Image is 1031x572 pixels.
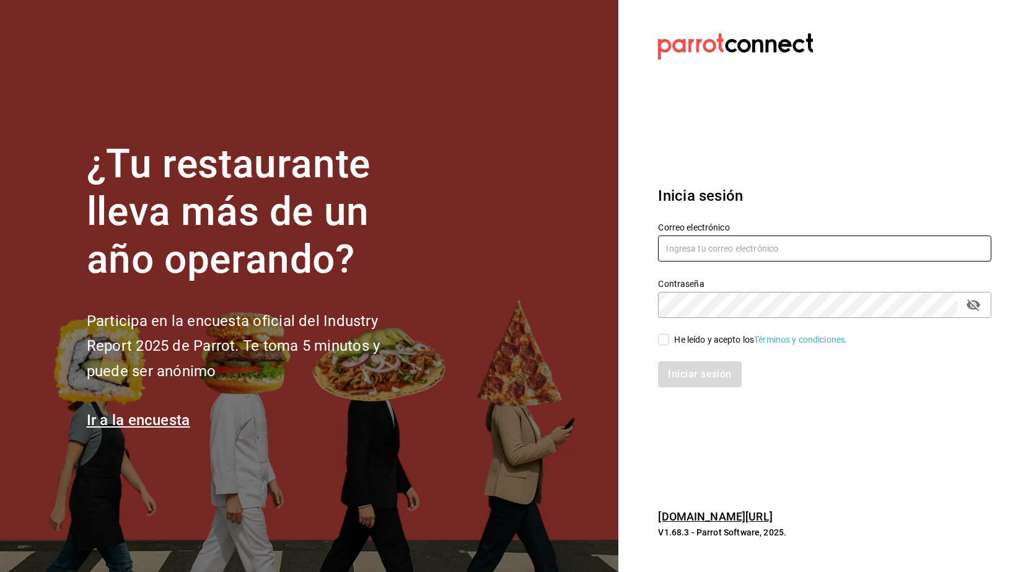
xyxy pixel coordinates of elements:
p: V1.68.3 - Parrot Software, 2025. [658,526,991,539]
input: Ingresa tu correo electrónico [658,235,991,262]
button: passwordField [963,294,984,315]
a: Ir a la encuesta [87,411,190,429]
a: Términos y condiciones. [754,335,848,345]
h3: Inicia sesión [658,185,991,207]
label: Correo electrónico [658,223,991,232]
a: [DOMAIN_NAME][URL] [658,510,772,523]
h1: ¿Tu restaurante lleva más de un año operando? [87,141,421,283]
div: He leído y acepto los [674,333,848,346]
h2: Participa en la encuesta oficial del Industry Report 2025 de Parrot. Te toma 5 minutos y puede se... [87,309,421,384]
label: Contraseña [658,279,991,288]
